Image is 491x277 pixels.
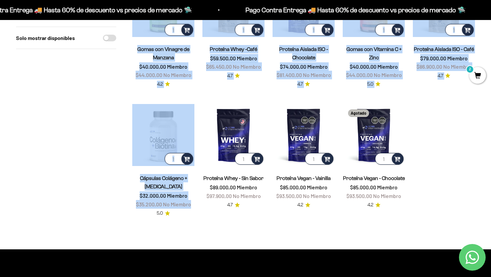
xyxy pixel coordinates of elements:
[297,201,310,209] a: 4.24.2 de 5.0 estrellas
[447,55,468,61] span: Miembro
[137,46,189,60] a: Gomas con Vinagre de Manzana
[140,175,187,189] a: Cápsulas Colágeno + [MEDICAL_DATA]
[227,201,233,209] span: 4.7
[346,72,373,78] span: $44.000,00
[242,5,463,15] p: Pago Contra Entrega 🚚 Hasta 60% de descuento vs precios de mercado 🛸
[303,72,331,78] span: No Miembro
[276,193,302,199] span: $93.500,00
[16,34,75,42] label: Solo mostrar disponibles
[227,72,233,80] span: 4.7
[163,72,191,78] span: No Miembro
[414,46,474,52] a: Proteína Aislada ISO - Café
[374,72,402,78] span: No Miembro
[373,193,401,199] span: No Miembro
[297,81,303,88] span: 4.7
[346,46,401,60] a: Gomas con Vitamina C + Zinc
[210,184,236,190] span: $89.000,00
[227,201,240,209] a: 4.74.7 de 5.0 estrellas
[279,46,328,60] a: Proteína Aislada ISO - Chocolate
[350,63,376,70] span: $40.000,00
[307,184,327,190] span: Miembro
[233,193,261,199] span: No Miembro
[417,63,442,70] span: $86.900,00
[443,63,471,70] span: No Miembro
[350,184,376,190] span: $85.000,00
[307,63,328,70] span: Miembro
[377,184,397,190] span: Miembro
[163,201,191,207] span: No Miembro
[140,192,166,199] span: $32.000,00
[136,201,162,207] span: $35.200,00
[157,81,170,88] a: 4.24.2 de 5.0 estrellas
[210,55,236,61] span: $59.500,00
[280,63,306,70] span: $74.000,00
[203,175,264,181] a: Proteína Whey - Sin Sabor
[167,63,187,70] span: Miembro
[206,63,232,70] span: $65.450,00
[346,193,372,199] span: $93.500,00
[367,201,380,209] a: 4.24.2 de 5.0 estrellas
[303,193,331,199] span: No Miembro
[157,210,163,217] span: 5.0
[237,55,257,61] span: Miembro
[157,210,170,217] a: 5.05.0 de 5.0 estrellas
[237,184,257,190] span: Miembro
[438,72,443,80] span: 4.7
[206,193,232,199] span: $97.900,00
[233,63,261,70] span: No Miembro
[210,46,257,52] a: Proteína Whey -Café
[367,201,373,209] span: 4.2
[136,72,162,78] span: $44.000,00
[469,72,486,80] a: 2
[157,81,163,88] span: 4.2
[367,81,380,88] a: 5.05.0 de 5.0 estrellas
[280,184,306,190] span: $85.000,00
[277,175,331,181] a: Proteína Vegan - Vainilla
[277,72,302,78] span: $81.400,00
[438,72,450,80] a: 4.74.7 de 5.0 estrellas
[167,192,187,199] span: Miembro
[420,55,446,61] span: $79.000,00
[297,81,310,88] a: 4.74.7 de 5.0 estrellas
[367,81,373,88] span: 5.0
[227,72,240,80] a: 4.74.7 de 5.0 estrellas
[297,201,303,209] span: 4.2
[377,63,398,70] span: Miembro
[466,65,474,73] mark: 2
[139,63,166,70] span: $40.000,00
[343,175,405,181] a: Proteína Vegan - Chocolate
